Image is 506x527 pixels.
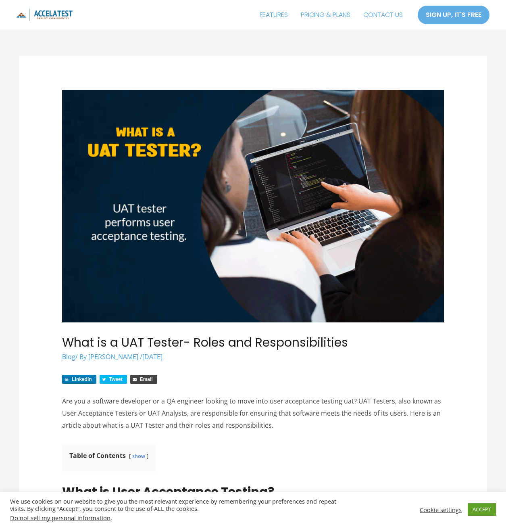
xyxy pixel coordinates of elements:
[420,506,462,513] a: Cookie settings
[10,514,350,521] div: .
[294,5,357,25] a: PRICING & PLANS
[140,376,153,382] span: Email
[88,352,140,361] a: [PERSON_NAME]
[62,352,75,361] a: Blog
[417,5,490,25] a: SIGN UP, IT'S FREE
[130,375,157,384] a: Share via Email
[253,5,409,25] nav: Site Navigation
[109,376,123,382] span: Tweet
[69,451,126,460] b: Table of Contents
[468,503,496,516] a: ACCEPT
[10,514,110,522] a: Do not sell my personal information
[72,376,92,382] span: LinkedIn
[88,352,138,361] span: [PERSON_NAME]
[16,8,73,21] img: icon
[62,335,444,350] h1: What is a UAT Tester- Roles and Responsibilities
[62,352,444,362] div: / By /
[62,375,96,384] a: Share on LinkedIn
[62,90,444,322] img: what is a uat tester article image
[132,452,145,460] a: show
[142,352,162,361] span: [DATE]
[62,483,274,500] strong: What is User Acceptance Testing?
[10,498,350,521] div: We use cookies on our website to give you the most relevant experience by remembering your prefer...
[100,375,127,384] a: Share on Twitter
[357,5,409,25] a: CONTACT US
[62,395,444,431] p: Are you a software developer or a QA engineer looking to move into user acceptance testing uat? U...
[253,5,294,25] a: FEATURES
